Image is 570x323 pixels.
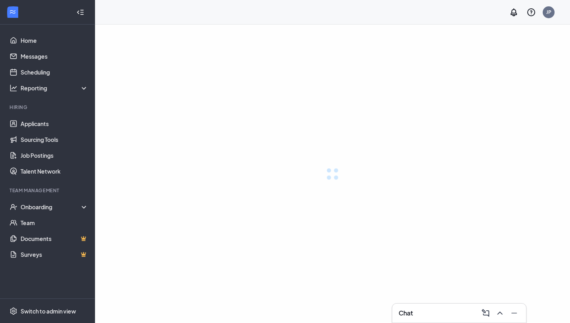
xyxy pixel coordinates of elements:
[21,84,89,92] div: Reporting
[546,9,551,15] div: JP
[21,32,88,48] a: Home
[21,48,88,64] a: Messages
[21,247,88,262] a: SurveysCrown
[21,203,89,211] div: Onboarding
[479,307,491,319] button: ComposeMessage
[9,203,17,211] svg: UserCheck
[9,8,17,16] svg: WorkstreamLogo
[21,231,88,247] a: DocumentsCrown
[507,307,520,319] button: Minimize
[21,307,76,315] div: Switch to admin view
[493,307,505,319] button: ChevronUp
[481,308,490,318] svg: ComposeMessage
[495,308,505,318] svg: ChevronUp
[21,64,88,80] a: Scheduling
[21,215,88,231] a: Team
[21,132,88,147] a: Sourcing Tools
[9,84,17,92] svg: Analysis
[21,147,88,163] a: Job Postings
[509,8,519,17] svg: Notifications
[399,309,413,317] h3: Chat
[526,8,536,17] svg: QuestionInfo
[76,8,84,16] svg: Collapse
[509,308,519,318] svg: Minimize
[21,163,88,179] a: Talent Network
[9,104,87,111] div: Hiring
[9,307,17,315] svg: Settings
[9,187,87,194] div: Team Management
[21,116,88,132] a: Applicants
